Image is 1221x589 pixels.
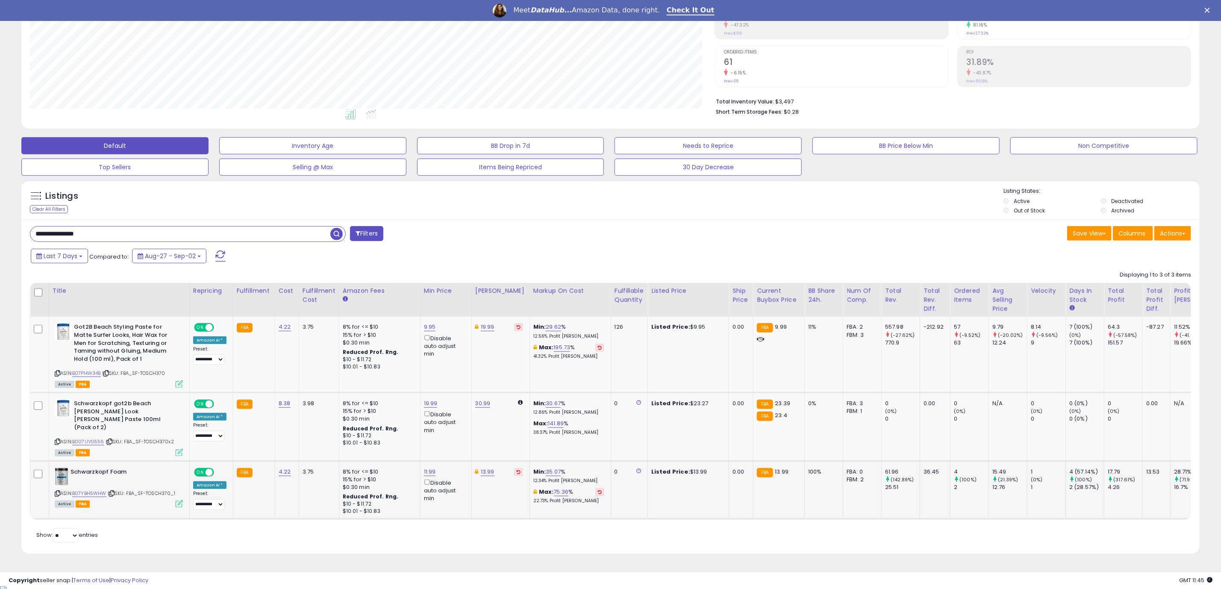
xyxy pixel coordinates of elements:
[417,137,604,154] button: BB Drop in 7d
[424,409,465,434] div: Disable auto adjust min
[1069,483,1104,491] div: 2 (28.57%)
[237,286,271,295] div: Fulfillment
[193,491,227,509] div: Preset:
[106,438,174,445] span: | SKU: FBA_SF-TOSCH370x2
[45,190,78,202] h5: Listings
[651,468,722,476] div: $13.99
[651,286,725,295] div: Listed Price
[533,488,604,504] div: %
[1031,400,1065,407] div: 0
[757,286,801,304] div: Current Buybox Price
[55,468,183,507] div: ASIN:
[757,468,773,477] small: FBA
[1031,415,1065,423] div: 0
[1036,332,1058,339] small: (-9.56%)
[195,401,206,408] span: ON
[74,323,178,365] b: Got2B Beach Styling Paste for Matte Surfer Looks, Hair Wax for Men for Scratching, Texturing or T...
[1120,271,1191,279] div: Displaying 1 to 3 of 3 items
[343,407,414,415] div: 15% for > $10
[193,413,227,421] div: Amazon AI *
[1108,286,1139,304] div: Total Profit
[303,400,332,407] div: 3.98
[728,22,749,28] small: -47.32%
[1069,415,1104,423] div: 0 (0%)
[111,576,148,584] a: Privacy Policy
[279,286,295,295] div: Cost
[1069,332,1081,339] small: (0%)
[885,323,920,331] div: 557.98
[615,400,641,407] div: 0
[533,353,604,359] p: 41.32% Profit [PERSON_NAME]
[757,400,773,409] small: FBA
[424,478,465,503] div: Disable auto adjust min
[475,399,491,408] a: 30.99
[213,401,227,408] span: OFF
[615,468,641,476] div: 0
[89,253,129,261] span: Compared to:
[971,22,987,28] small: 81.16%
[343,483,414,491] div: $0.30 min
[1014,207,1045,214] label: Out of Stock
[343,356,414,363] div: $10 - $11.72
[812,137,1000,154] button: BB Price Below Min
[1108,483,1142,491] div: 4.26
[1111,197,1143,205] label: Deactivated
[424,323,436,331] a: 9.95
[513,6,660,15] div: Meet Amazon Data, done right.
[733,286,750,304] div: Ship Price
[481,468,494,476] a: 13.99
[1069,304,1074,312] small: Days In Stock.
[1179,576,1212,584] span: 2025-09-10 11:45 GMT
[74,400,178,433] b: Schwarzkopf got2b Beach [PERSON_NAME] Look [PERSON_NAME] Paste 100ml (Pack of 2)
[1146,400,1164,407] div: 0.00
[1031,468,1065,476] div: 1
[539,488,554,496] b: Max:
[724,31,742,36] small: Prev: $156
[533,286,607,295] div: Markup on Cost
[102,370,165,377] span: | SKU: FBA_SF-TOSCH370
[31,249,88,263] button: Last 7 Days
[808,323,836,331] div: 11%
[808,286,839,304] div: BB Share 24h.
[885,286,916,304] div: Total Rev.
[733,400,747,407] div: 0.00
[998,476,1018,483] small: (21.39%)
[1205,8,1213,13] div: Close
[891,476,914,483] small: (142.89%)
[959,476,977,483] small: (100%)
[21,159,209,176] button: Top Sellers
[343,348,399,356] b: Reduced Prof. Rng.
[533,323,604,339] div: %
[1113,332,1137,339] small: (-57.58%)
[1108,415,1142,423] div: 0
[417,159,604,176] button: Items Being Repriced
[145,252,196,260] span: Aug-27 - Sep-02
[108,490,175,497] span: | SKU: FBA_SF-TOSCH370_1
[55,400,183,455] div: ASIN:
[954,468,989,476] div: 4
[213,468,227,476] span: OFF
[1031,483,1065,491] div: 1
[533,400,604,415] div: %
[775,468,789,476] span: 13.99
[651,468,690,476] b: Listed Price:
[219,159,406,176] button: Selling @ Max
[195,324,206,331] span: ON
[1067,226,1112,241] button: Save View
[554,343,571,352] a: 195.73
[1069,286,1100,304] div: Days In Stock
[967,79,988,84] small: Prev: 56.81%
[546,468,561,476] a: 35.07
[533,498,604,504] p: 22.73% Profit [PERSON_NAME]
[530,6,572,14] i: DataHub...
[992,468,1027,476] div: 15.49
[716,108,783,115] b: Short Term Storage Fees:
[237,323,253,333] small: FBA
[1118,229,1145,238] span: Columns
[1108,408,1120,415] small: (0%)
[885,483,920,491] div: 25.51
[55,501,74,508] span: All listings currently available for purchase on Amazon
[343,339,414,347] div: $0.30 min
[343,415,414,423] div: $0.30 min
[1146,468,1164,476] div: 13.53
